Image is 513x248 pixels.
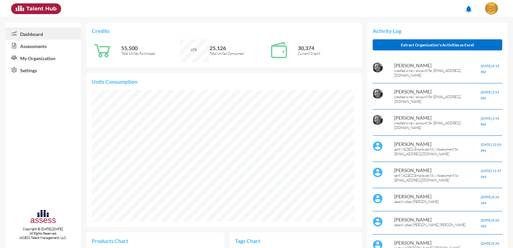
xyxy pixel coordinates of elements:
p: [PERSON_NAME] [394,194,480,199]
p: 55,500 [121,45,180,51]
p: Total Unites Consumed [209,51,268,56]
p: sent ( ASSESS Employability ) Assessment to [EMAIL_ADDRESS][DOMAIN_NAME] [394,147,480,156]
mat-icon: notifications [465,5,473,13]
p: created a new account for [EMAIL_ADDRESS][DOMAIN_NAME] [394,121,480,130]
a: Dashboard [5,28,81,40]
span: [DATE] 4:15 PM [481,64,499,74]
img: default%20profile%20image.svg [373,141,383,151]
p: created a new account for [EMAIL_ADDRESS][DOMAIN_NAME] [394,94,480,104]
p: Total Unites Purchased [121,51,180,56]
p: created a new account for [EMAIL_ADDRESS][DOMAIN_NAME] [394,68,480,78]
p: Units Consumption [92,78,356,85]
span: [DATE] 11:47 AM [481,169,501,179]
p: [PERSON_NAME] [394,141,480,147]
p: 30,374 [298,45,357,51]
p: deactivated [PERSON_NAME] [394,199,480,204]
p: [PERSON_NAME] [394,217,480,222]
span: [DATE] 8:26 AM [481,195,499,205]
a: Assessments [5,40,81,52]
button: Extract Organization's Activities as Excel [373,39,502,50]
img: AOh14GigaHH8sHFAKTalDol_Rto9g2wtRCd5DeEZ-VfX2Q [373,115,383,125]
p: Activity Log [373,28,502,34]
img: default%20profile%20image.svg [373,167,383,177]
p: [PERSON_NAME] [394,115,480,121]
p: Tags Chart [235,238,296,244]
p: Products Chart [92,238,155,244]
img: AOh14GigaHH8sHFAKTalDol_Rto9g2wtRCd5DeEZ-VfX2Q [373,89,383,99]
img: default%20profile%20image.svg [373,194,383,204]
p: 25,126 [209,45,268,51]
p: [PERSON_NAME] [394,167,480,173]
p: [PERSON_NAME] [394,89,480,94]
a: Settings [5,64,81,76]
span: [DATE] 12:03 PM [481,142,501,153]
img: AOh14GigaHH8sHFAKTalDol_Rto9g2wtRCd5DeEZ-VfX2Q [373,63,383,73]
img: assesscompany-logo.png [30,209,56,225]
p: Credits [92,28,356,34]
span: [DATE] 8:26 AM [481,218,499,228]
span: [DATE] 3:41 PM [481,116,499,126]
span: [DATE] 3:52 PM [481,90,499,100]
p: Copyright © [DATE]-[DATE]. All Rights Reserved. ASSESS Talent Management, LLC. [5,227,81,240]
img: default%20profile%20image.svg [373,217,383,227]
p: deactivated [PERSON_NAME] [PERSON_NAME] [394,222,480,227]
span: 45% [190,47,197,52]
a: My Organization [5,52,81,64]
p: sent ( ASSESS Employability ) Assessment to [EMAIL_ADDRESS][DOMAIN_NAME] [394,173,480,182]
p: Current Credit [298,51,357,56]
p: [PERSON_NAME] [394,63,480,68]
p: [PERSON_NAME] [394,240,480,246]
